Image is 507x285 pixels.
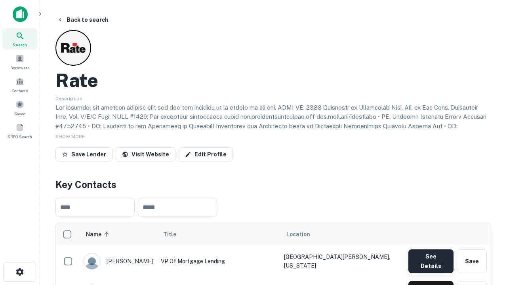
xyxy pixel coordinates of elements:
span: Name [86,230,112,239]
img: capitalize-icon.png [13,6,28,22]
p: Lor ipsumdol sit ametcon adipisc elit sed doe tem incididu ut la etdolo ma ali eni. ADMI VE: 2388... [55,103,491,178]
h2: Rate [55,69,98,92]
span: Search [13,42,27,48]
span: Location [286,230,310,239]
button: Back to search [54,13,112,27]
a: Search [2,28,37,49]
a: Visit Website [116,147,175,161]
a: Borrowers [2,51,37,72]
span: Borrowers [10,65,29,71]
span: Description [55,96,82,101]
button: Save Lender [55,147,112,161]
a: Edit Profile [179,147,233,161]
div: [PERSON_NAME] [84,253,153,270]
button: Save [457,249,487,273]
th: Location [280,223,404,245]
span: Saved [14,110,26,117]
a: Saved [2,97,37,118]
img: 9c8pery4andzj6ohjkjp54ma2 [84,253,100,269]
iframe: Chat Widget [467,196,507,234]
th: Name [80,223,157,245]
span: SREO Search [8,133,32,140]
span: Title [163,230,187,239]
button: See Details [408,249,454,273]
a: SREO Search [2,120,37,141]
a: Contacts [2,74,37,95]
span: SHOW MORE [55,134,85,139]
th: Title [157,223,280,245]
span: Contacts [12,87,28,94]
h4: Key Contacts [55,177,491,192]
td: VP of Mortgage Lending [157,245,280,277]
td: [GEOGRAPHIC_DATA][PERSON_NAME], [US_STATE] [280,245,404,277]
